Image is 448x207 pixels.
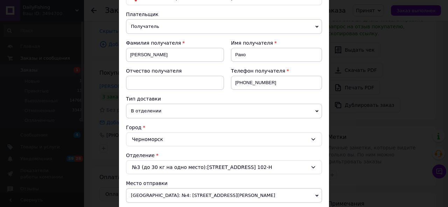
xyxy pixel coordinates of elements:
span: Имя получателя [231,40,273,46]
span: Тип доставки [126,96,161,102]
span: Телефон получателя [231,68,285,74]
span: Отчество получателя [126,68,182,74]
div: Черноморск [126,132,322,146]
span: Получатель [126,19,322,34]
input: +380 [231,76,322,90]
span: Фамилия получателя [126,40,181,46]
span: Плательщик [126,12,159,17]
span: [GEOGRAPHIC_DATA]: №4: [STREET_ADDRESS][PERSON_NAME] [126,188,322,203]
div: Город [126,124,322,131]
div: Отделение [126,152,322,159]
div: №3 (до 30 кг на одно место):[STREET_ADDRESS] 102-Н [126,160,322,174]
span: В отделении [126,104,322,118]
span: Место отправки [126,180,168,186]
